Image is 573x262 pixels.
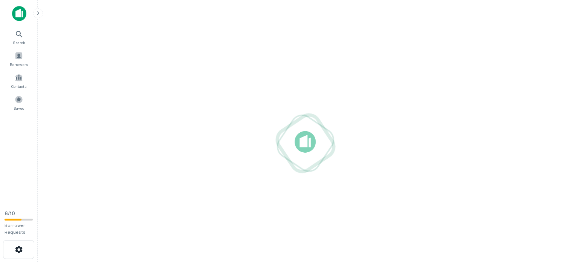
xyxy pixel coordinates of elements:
[2,49,35,69] a: Borrowers
[11,83,26,89] span: Contacts
[2,27,35,47] a: Search
[12,6,26,21] img: capitalize-icon.png
[14,105,24,111] span: Saved
[2,70,35,91] a: Contacts
[10,61,28,67] span: Borrowers
[5,211,15,216] span: 6 / 10
[13,40,25,46] span: Search
[2,92,35,113] a: Saved
[5,223,26,235] span: Borrower Requests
